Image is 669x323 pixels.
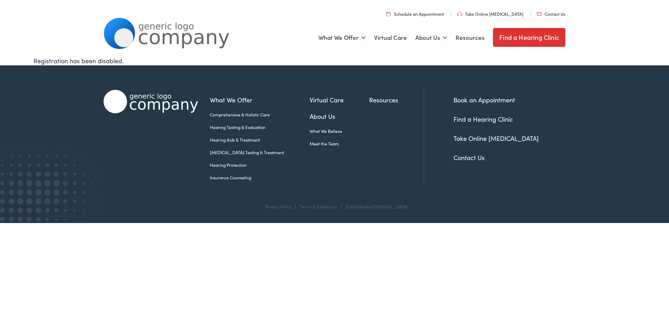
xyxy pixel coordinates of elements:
a: About Us [310,112,369,121]
a: Meet the Team [310,141,369,147]
a: Hearing Aids & Treatment [210,137,310,143]
div: ©2025 Alpaca [MEDICAL_DATA] [342,204,408,209]
a: Comprehensive & Holistic Care [210,112,310,118]
a: Terms & Conditions [300,203,337,209]
a: About Us [415,25,447,51]
img: utility icon [537,12,542,16]
a: Take Online [MEDICAL_DATA] [453,134,539,143]
a: Virtual Care [310,95,369,105]
a: Find a Hearing Clinic [453,115,513,123]
a: Virtual Care [374,25,407,51]
a: Contact Us [537,11,565,17]
a: Resources [369,95,424,105]
a: Hearing Protection [210,162,310,168]
a: Resources [456,25,485,51]
div: Registration has been disabled. [34,56,636,65]
a: Contact Us [453,153,485,162]
img: utility icon [457,12,462,16]
a: Hearing Testing & Evaluation [210,124,310,130]
a: Insurance Counseling [210,174,310,181]
a: Take Online [MEDICAL_DATA] [457,11,523,17]
a: Privacy Policy [265,203,291,209]
img: Alpaca Audiology [104,90,198,113]
a: [MEDICAL_DATA] Testing & Treatment [210,149,310,156]
a: What We Offer [210,95,310,105]
a: Schedule an Appointment [386,11,444,17]
a: What We Offer [318,25,366,51]
img: utility icon [386,12,390,16]
a: What We Believe [310,128,369,134]
a: Find a Hearing Clinic [493,28,565,47]
a: Book an Appointment [453,95,515,104]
